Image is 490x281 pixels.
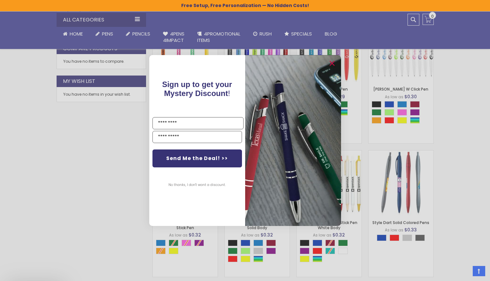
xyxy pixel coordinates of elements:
[165,177,229,193] button: No thanks, I don't want a discount.
[245,55,341,226] img: pop-up-image
[162,80,232,98] span: !
[327,58,337,68] button: Close dialog
[162,80,232,98] span: Sign up to get your Mystery Discount
[152,149,242,167] button: Send Me the Deal! >>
